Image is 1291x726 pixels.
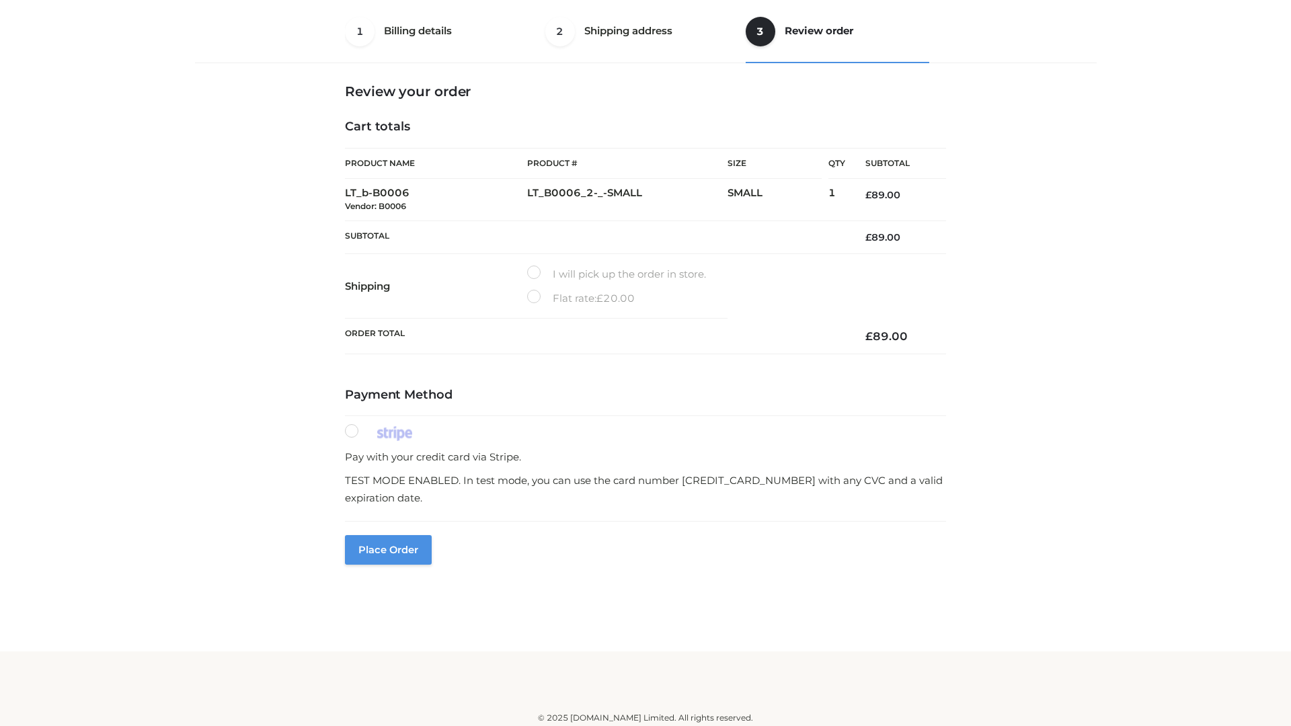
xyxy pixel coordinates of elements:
th: Product # [527,148,728,179]
h4: Payment Method [345,388,946,403]
span: £ [865,231,871,243]
label: Flat rate: [527,290,635,307]
h4: Cart totals [345,120,946,134]
span: £ [596,292,603,305]
button: Place order [345,535,432,565]
th: Order Total [345,319,845,354]
th: Shipping [345,254,527,319]
th: Subtotal [845,149,946,179]
th: Product Name [345,148,527,179]
td: LT_b-B0006 [345,179,527,221]
th: Qty [828,148,845,179]
bdi: 89.00 [865,231,900,243]
td: LT_B0006_2-_-SMALL [527,179,728,221]
h3: Review your order [345,83,946,99]
label: I will pick up the order in store. [527,266,706,283]
bdi: 89.00 [865,189,900,201]
p: Pay with your credit card via Stripe. [345,448,946,466]
bdi: 89.00 [865,329,908,343]
span: £ [865,329,873,343]
bdi: 20.00 [596,292,635,305]
p: TEST MODE ENABLED. In test mode, you can use the card number [CREDIT_CARD_NUMBER] with any CVC an... [345,472,946,506]
div: © 2025 [DOMAIN_NAME] Limited. All rights reserved. [200,711,1091,725]
th: Subtotal [345,220,845,253]
td: SMALL [728,179,828,221]
small: Vendor: B0006 [345,201,406,211]
span: £ [865,189,871,201]
td: 1 [828,179,845,221]
th: Size [728,149,822,179]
